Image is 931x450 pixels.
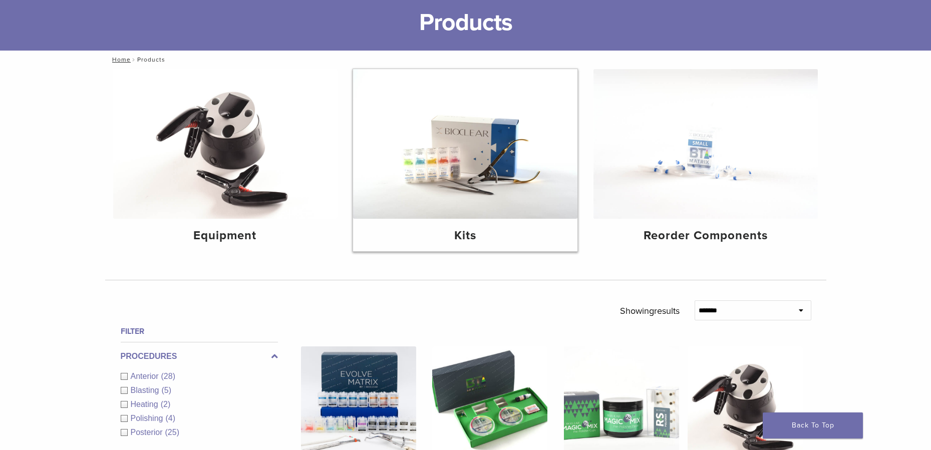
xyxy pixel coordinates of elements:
span: (28) [161,372,175,380]
span: (25) [165,428,179,436]
a: Back To Top [763,412,863,438]
h4: Reorder Components [601,227,810,245]
span: Posterior [131,428,165,436]
a: Kits [353,69,577,251]
span: Anterior [131,372,161,380]
span: (4) [165,414,175,422]
h4: Filter [121,325,278,337]
img: Kits [353,69,577,219]
span: (5) [161,386,171,394]
span: Heating [131,400,161,408]
span: (2) [161,400,171,408]
nav: Products [105,51,826,69]
label: Procedures [121,350,278,362]
span: Blasting [131,386,162,394]
span: Polishing [131,414,166,422]
a: Equipment [113,69,338,251]
h4: Equipment [121,227,330,245]
p: Showing results [620,300,680,321]
img: Reorder Components [593,69,818,219]
a: Home [109,56,131,63]
img: Equipment [113,69,338,219]
h4: Kits [361,227,569,245]
span: / [131,57,137,62]
a: Reorder Components [593,69,818,251]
